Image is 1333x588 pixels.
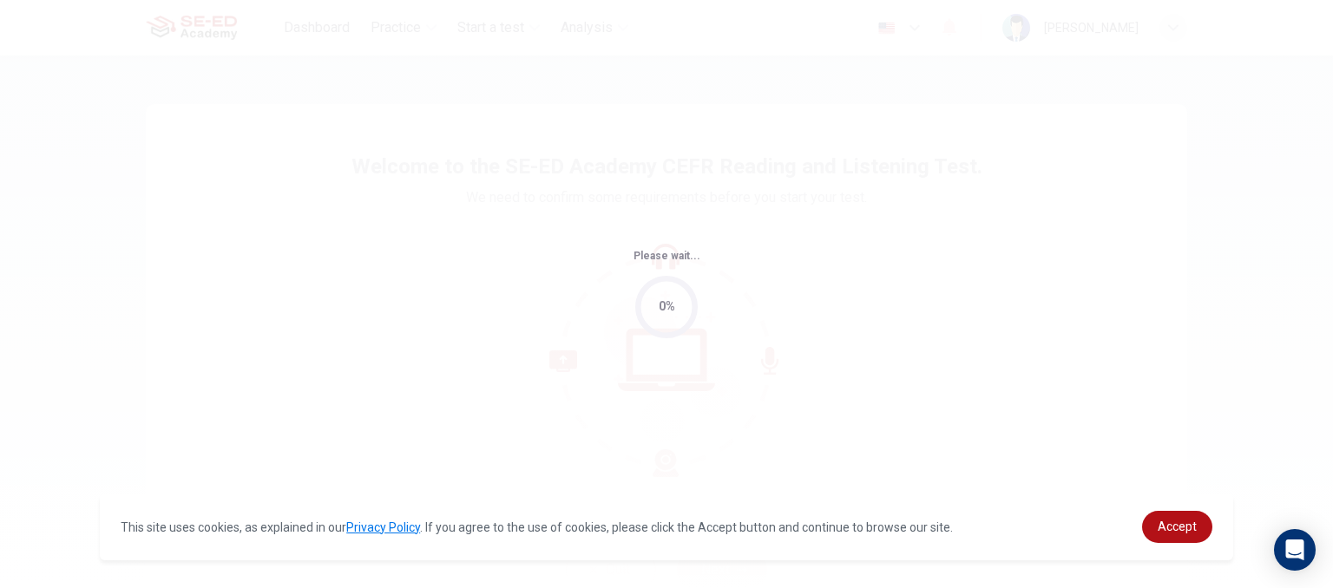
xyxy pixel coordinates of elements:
a: dismiss cookie message [1142,511,1212,543]
span: Please wait... [634,250,700,262]
div: cookieconsent [100,493,1233,560]
div: 0% [659,297,675,317]
span: Accept [1158,519,1197,533]
span: This site uses cookies, as explained in our . If you agree to the use of cookies, please click th... [121,520,953,534]
div: Open Intercom Messenger [1274,529,1316,571]
a: Privacy Policy [346,520,420,534]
